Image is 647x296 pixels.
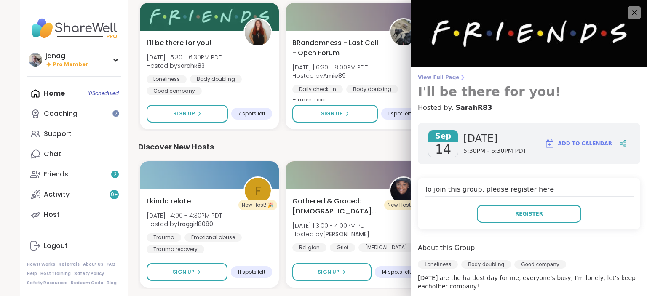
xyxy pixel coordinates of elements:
h4: Hosted by: [418,103,640,113]
div: Discover New Hosts [138,141,617,153]
span: 14 spots left [382,269,411,275]
span: Sign Up [321,110,343,117]
div: Friends [44,170,68,179]
a: Safety Resources [27,280,67,286]
b: [PERSON_NAME] [323,230,369,238]
span: I kinda relate [147,196,191,206]
button: Sign Up [292,105,378,123]
div: Daily check-in [292,85,343,93]
span: [DATE] | 6:30 - 8:00PM PDT [292,63,368,72]
div: Trauma recovery [147,245,204,253]
h4: To join this group, please register here [425,184,634,197]
span: Sign Up [173,110,195,117]
span: Register [515,210,543,218]
div: Body doubling [190,75,242,83]
span: I'll be there for you! [147,38,211,48]
img: Rasheda [390,178,417,204]
span: Hosted by [147,220,222,228]
div: Coaching [44,109,78,118]
button: Add to Calendar [541,133,616,154]
a: View Full PageI'll be there for you! [418,74,640,99]
span: Sep [428,130,458,142]
div: Religion [292,243,326,252]
a: How It Works [27,261,55,267]
span: 2 [114,171,117,178]
div: [MEDICAL_DATA] [358,243,414,252]
b: SarahR83 [177,61,205,70]
div: Logout [44,241,68,251]
a: Safety Policy [74,271,104,277]
span: 9 + [111,191,118,198]
button: Sign Up [147,105,228,123]
a: Support [27,124,121,144]
span: 5:30PM - 6:30PM PDT [463,147,527,155]
div: Trauma [147,233,181,242]
a: Activity9+ [27,184,121,205]
div: Loneliness [418,260,458,269]
img: Amie89 [390,19,417,45]
h4: About this Group [418,243,475,253]
div: Emotional abuse [184,233,242,242]
span: 11 spots left [238,269,265,275]
div: New Host! 🎉 [384,200,423,210]
div: Good company [147,87,202,95]
div: Support [44,129,72,139]
img: ShareWell Nav Logo [27,13,121,43]
span: [DATE] [463,132,527,145]
button: Sign Up [292,263,372,281]
a: Redeem Code [71,280,103,286]
a: Host Training [40,271,71,277]
span: Sign Up [318,268,340,276]
span: 14 [435,142,451,157]
span: Hosted by [292,230,369,238]
iframe: Spotlight [112,110,119,117]
h3: I'll be there for you! [418,84,640,99]
a: FAQ [107,261,115,267]
a: Host [27,205,121,225]
span: BRandomness - Last Call - Open Forum [292,38,380,58]
div: Good company [514,260,566,269]
a: About Us [83,261,103,267]
span: Gathered & Graced: [DEMOGRAPHIC_DATA] [MEDICAL_DATA] & Loss [292,196,380,216]
span: 7 spots left [238,110,265,117]
div: New Host! 🎉 [238,200,277,210]
div: Loneliness [147,75,187,83]
span: Hosted by [292,72,368,80]
p: [DATE] are the hardest day for me, everyone's busy, I'm lonely, let's keep eachother company! [418,274,640,291]
span: [DATE] | 4:00 - 4:30PM PDT [147,211,222,220]
a: Chat [27,144,121,164]
b: Amie89 [323,72,346,80]
span: Pro Member [53,61,88,68]
span: Add to Calendar [558,140,612,147]
a: Logout [27,236,121,256]
a: Coaching [27,104,121,124]
div: Host [44,210,60,219]
span: [DATE] | 5:30 - 6:30PM PDT [147,53,222,61]
button: Sign Up [147,263,227,281]
b: froggirl8080 [177,220,213,228]
a: Help [27,271,37,277]
div: Body doubling [461,260,511,269]
div: janag [45,51,88,61]
div: Chat [44,149,61,159]
a: Friends2 [27,164,121,184]
img: SarahR83 [245,19,271,45]
button: Register [477,205,581,223]
div: Grief [330,243,355,252]
span: Sign Up [173,268,195,276]
a: Referrals [59,261,80,267]
span: [DATE] | 3:00 - 4:00PM PDT [292,221,369,230]
span: 1 spot left [388,110,411,117]
a: Blog [107,280,117,286]
img: janag [29,53,42,67]
a: SarahR83 [455,103,492,113]
div: Body doubling [346,85,398,93]
span: Hosted by [147,61,222,70]
span: f [255,181,261,201]
div: Activity [44,190,70,199]
span: View Full Page [418,74,640,81]
img: ShareWell Logomark [545,139,555,149]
